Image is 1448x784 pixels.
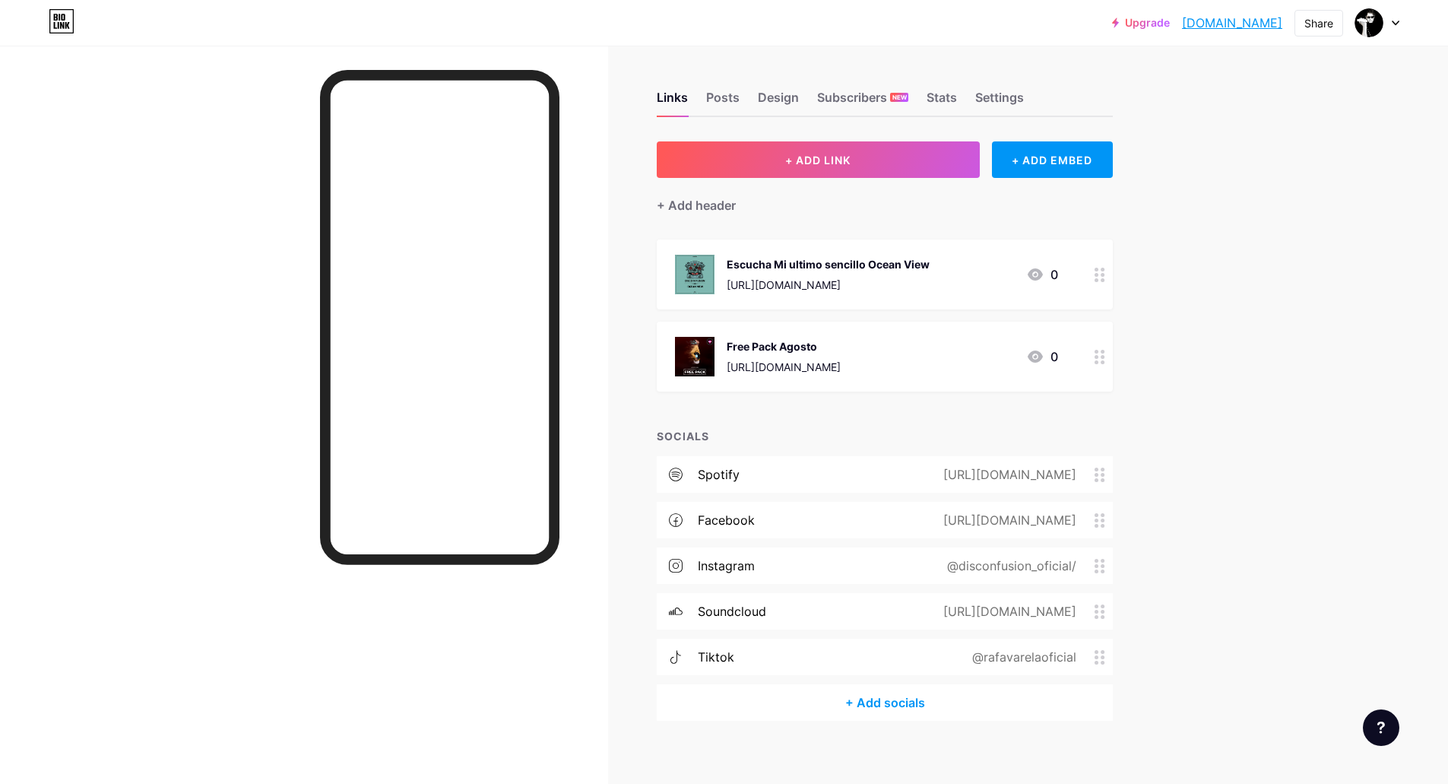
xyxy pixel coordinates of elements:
div: [URL][DOMAIN_NAME] [919,602,1095,621]
div: Settings [975,88,1024,116]
span: + ADD LINK [785,154,851,167]
div: Design [758,88,799,116]
div: spotify [698,465,740,484]
div: + Add socials [657,684,1113,721]
div: Posts [706,88,740,116]
div: 0 [1026,348,1058,366]
div: Share [1304,15,1333,31]
div: tiktok [698,648,734,666]
div: [URL][DOMAIN_NAME] [727,359,841,375]
a: Upgrade [1112,17,1170,29]
div: [URL][DOMAIN_NAME] [919,465,1095,484]
div: + Add header [657,196,736,214]
div: 0 [1026,265,1058,284]
div: [URL][DOMAIN_NAME] [727,277,930,293]
div: Subscribers [817,88,908,116]
div: [URL][DOMAIN_NAME] [919,511,1095,529]
img: rafavarela [1355,8,1383,37]
div: facebook [698,511,755,529]
div: Stats [927,88,957,116]
div: SOCIALS [657,428,1113,444]
a: [DOMAIN_NAME] [1182,14,1282,32]
span: NEW [892,93,907,102]
div: @disconfusion_oficial/ [923,557,1095,575]
button: + ADD LINK [657,141,980,178]
div: + ADD EMBED [992,141,1113,178]
div: instagram [698,557,755,575]
div: Escucha Mi ultimo sencillo Ocean View [727,256,930,272]
div: Links [657,88,688,116]
div: Free Pack Agosto [727,338,841,354]
div: @rafavarelaoficial [948,648,1095,666]
img: Escucha Mi ultimo sencillo Ocean View [675,255,714,294]
div: soundcloud [698,602,766,621]
img: Free Pack Agosto [675,337,714,376]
